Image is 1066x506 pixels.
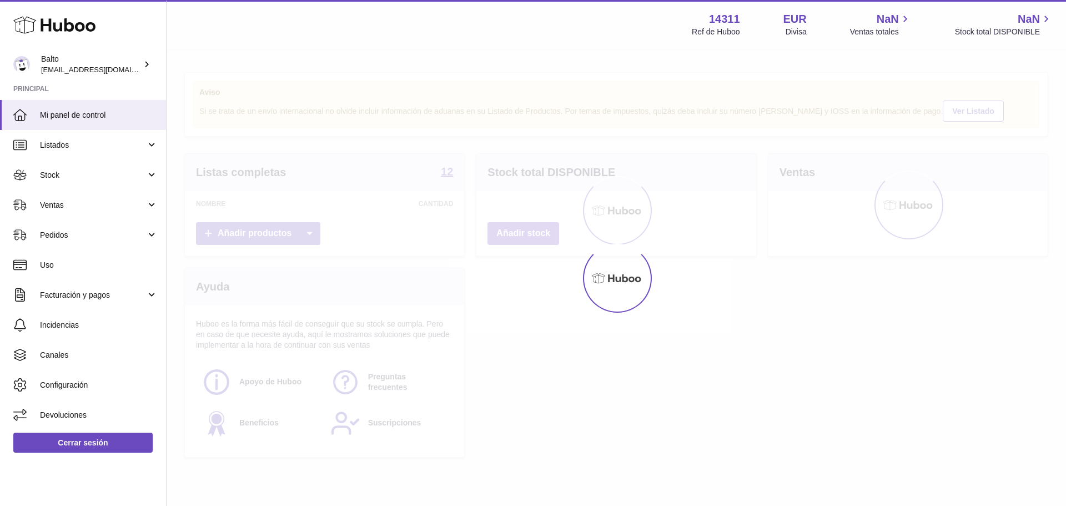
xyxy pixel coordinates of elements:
span: Listados [40,140,146,151]
span: Mi panel de control [40,110,158,121]
span: NaN [1018,12,1040,27]
strong: EUR [783,12,807,27]
div: Balto [41,54,141,75]
div: Ref de Huboo [692,27,740,37]
span: Stock total DISPONIBLE [955,27,1053,37]
span: NaN [877,12,899,27]
img: internalAdmin-14311@internal.huboo.com [13,56,30,73]
span: Ventas [40,200,146,211]
a: NaN Ventas totales [850,12,912,37]
span: Pedidos [40,230,146,241]
strong: 14311 [709,12,740,27]
span: Canales [40,350,158,360]
span: Uso [40,260,158,270]
span: Ventas totales [850,27,912,37]
span: Facturación y pagos [40,290,146,300]
a: NaN Stock total DISPONIBLE [955,12,1053,37]
div: Divisa [786,27,807,37]
span: Configuración [40,380,158,390]
span: Stock [40,170,146,181]
span: [EMAIL_ADDRESS][DOMAIN_NAME] [41,65,163,74]
a: Cerrar sesión [13,433,153,453]
span: Devoluciones [40,410,158,420]
span: Incidencias [40,320,158,330]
